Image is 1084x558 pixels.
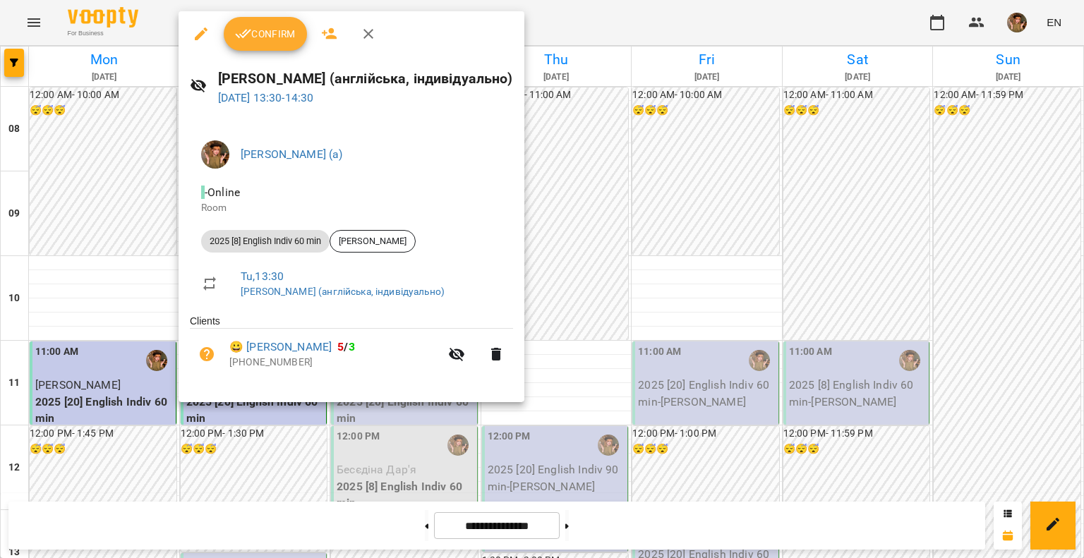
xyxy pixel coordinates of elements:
[241,286,445,297] a: [PERSON_NAME] (англійська, індивідуально)
[330,230,416,253] div: [PERSON_NAME]
[201,140,229,169] img: 166010c4e833d35833869840c76da126.jpeg
[241,147,343,161] a: [PERSON_NAME] (а)
[224,17,307,51] button: Confirm
[330,235,415,248] span: [PERSON_NAME]
[201,186,243,199] span: - Online
[349,340,355,353] span: 3
[229,339,332,356] a: 😀 [PERSON_NAME]
[235,25,296,42] span: Confirm
[190,314,513,384] ul: Clients
[218,91,314,104] a: [DATE] 13:30-14:30
[218,68,513,90] h6: [PERSON_NAME] (англійська, індивідуально)
[201,201,502,215] p: Room
[190,337,224,371] button: Unpaid. Bill the attendance?
[337,340,344,353] span: 5
[229,356,440,370] p: [PHONE_NUMBER]
[201,235,330,248] span: 2025 [8] English Indiv 60 min
[241,269,284,283] a: Tu , 13:30
[337,340,354,353] b: /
